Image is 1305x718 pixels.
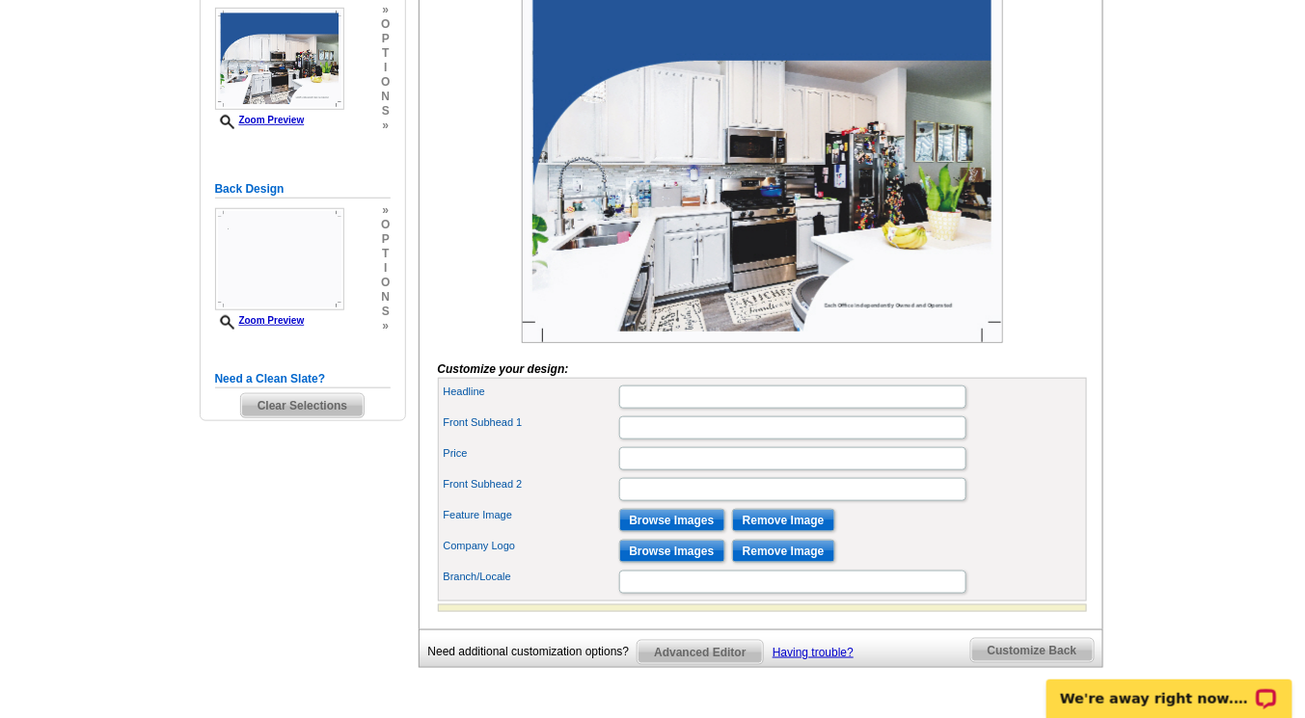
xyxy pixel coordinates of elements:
[381,203,390,218] span: »
[971,639,1094,662] span: Customize Back
[444,414,617,431] label: Front Subhead 1
[381,75,390,90] span: o
[381,46,390,61] span: t
[773,646,854,659] a: Having trouble?
[381,276,390,290] span: o
[381,305,390,319] span: s
[444,507,617,523] label: Feature Image
[638,641,762,664] span: Advanced Editor
[381,319,390,333] span: »
[381,232,390,247] span: p
[215,315,305,326] a: Zoom Preview
[381,3,390,17] span: »
[381,90,390,104] span: n
[732,509,835,532] input: Remove Image
[215,208,344,310] img: Z18908852_00001_2.jpg
[428,640,638,664] div: Need additional customization options?
[444,538,617,554] label: Company Logo
[381,218,390,232] span: o
[215,115,305,125] a: Zoom Preview
[215,180,391,199] h5: Back Design
[1034,657,1305,718] iframe: LiveChat chat widget
[381,32,390,46] span: p
[381,261,390,276] span: i
[438,362,569,376] i: Customize your design:
[381,17,390,32] span: o
[619,509,725,532] input: Browse Images
[381,119,390,133] span: »
[215,370,391,388] h5: Need a Clean Slate?
[444,476,617,492] label: Front Subhead 2
[444,384,617,400] label: Headline
[381,104,390,119] span: s
[444,569,617,585] label: Branch/Locale
[241,394,364,417] span: Clear Selections
[215,8,344,110] img: Z18908852_00001_1.jpg
[381,61,390,75] span: i
[381,247,390,261] span: t
[619,540,725,563] input: Browse Images
[732,540,835,563] input: Remove Image
[444,445,617,462] label: Price
[637,640,763,665] a: Advanced Editor
[381,290,390,305] span: n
